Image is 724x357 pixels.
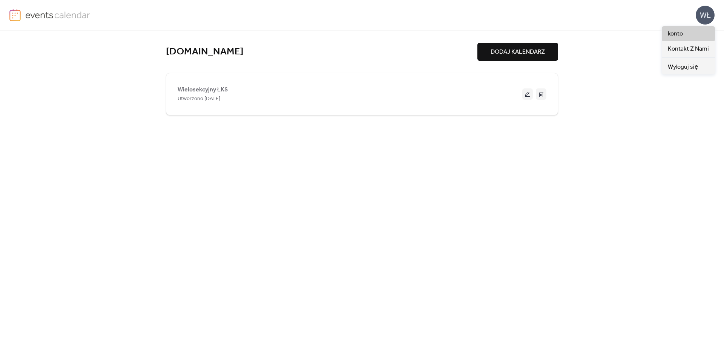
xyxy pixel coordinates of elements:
span: DODAJ KALENDARZ [491,48,545,57]
img: logo [9,9,21,21]
span: Wyloguj się [668,63,698,72]
button: DODAJ KALENDARZ [477,43,558,61]
span: konto [668,29,683,39]
a: [DOMAIN_NAME] [166,46,244,58]
a: Wielosekcyjny ŁKS [178,88,228,92]
a: konto [662,26,715,41]
img: logo-type [25,9,90,20]
span: Wielosekcyjny ŁKS [178,85,228,94]
a: Kontakt Z Nami [662,41,715,56]
span: Utworzono [DATE] [178,94,220,104]
span: Kontakt Z Nami [668,45,709,54]
div: WŁ [696,6,715,25]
